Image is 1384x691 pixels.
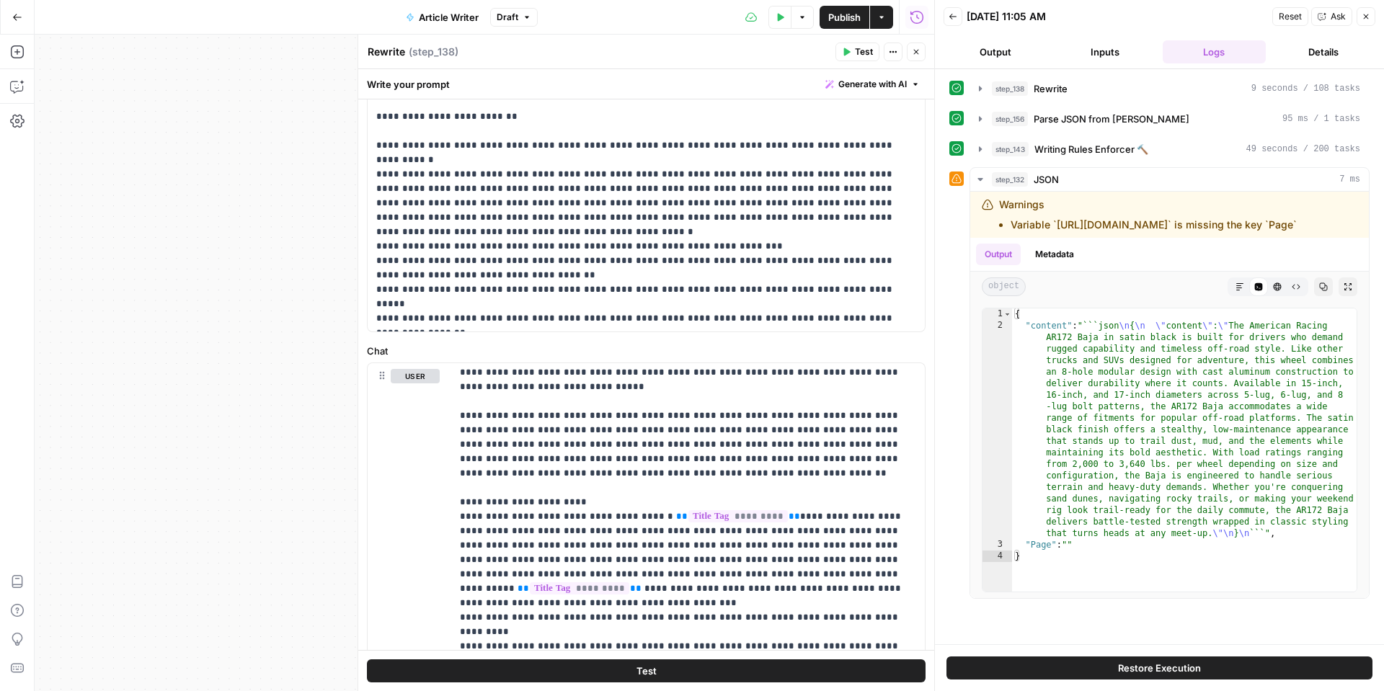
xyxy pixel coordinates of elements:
span: step_132 [992,172,1028,187]
button: 7 ms [970,168,1369,191]
button: Test [835,43,879,61]
span: object [982,277,1026,296]
div: 7 ms [970,192,1369,598]
button: user [391,369,440,383]
button: Inputs [1053,40,1157,63]
span: Rewrite [1034,81,1068,96]
button: Reset [1272,7,1308,26]
button: 49 seconds / 200 tasks [970,138,1369,161]
span: Test [636,664,657,678]
div: 2 [982,320,1012,539]
textarea: Rewrite [368,45,405,59]
span: Test [855,45,873,58]
div: 3 [982,539,1012,550]
div: Warnings [999,197,1297,232]
button: Metadata [1026,244,1083,265]
button: Draft [490,8,538,27]
button: Output [976,244,1021,265]
span: Reset [1279,10,1302,23]
button: Generate with AI [820,75,926,94]
span: Restore Execution [1118,661,1201,675]
span: step_138 [992,81,1028,96]
button: Ask [1311,7,1352,26]
span: Article Writer [419,10,479,24]
button: Test [367,659,926,682]
label: Chat [367,344,926,358]
span: Parse JSON from [PERSON_NAME] [1034,112,1189,126]
span: Publish [828,10,861,24]
span: JSON [1034,172,1059,187]
button: 9 seconds / 108 tasks [970,77,1369,100]
button: 95 ms / 1 tasks [970,107,1369,130]
div: Write your prompt [358,69,934,99]
div: 1 [982,308,1012,320]
div: 4 [982,550,1012,562]
span: Draft [497,11,518,24]
span: step_156 [992,112,1028,126]
span: step_143 [992,142,1029,156]
span: ( step_138 ) [409,45,458,59]
button: Article Writer [397,6,487,29]
span: 9 seconds / 108 tasks [1251,82,1360,95]
button: Restore Execution [946,656,1372,679]
span: 95 ms / 1 tasks [1282,112,1360,125]
button: Output [944,40,1047,63]
button: Logs [1163,40,1267,63]
button: Details [1272,40,1375,63]
span: 7 ms [1339,173,1360,186]
span: Toggle code folding, rows 1 through 4 [1003,308,1011,320]
span: Ask [1331,10,1346,23]
span: Generate with AI [838,78,907,91]
button: Publish [820,6,869,29]
span: 49 seconds / 200 tasks [1246,143,1360,156]
li: Variable `[URL][DOMAIN_NAME]` is missing the key `Page` [1011,218,1297,232]
span: Writing Rules Enforcer 🔨 [1034,142,1148,156]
